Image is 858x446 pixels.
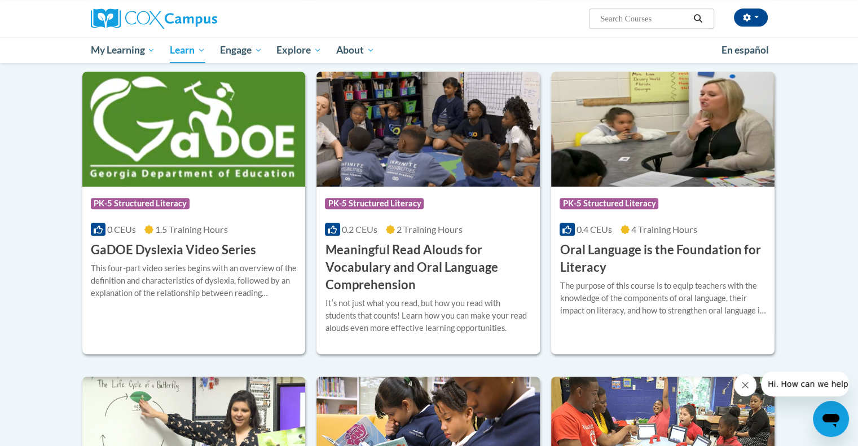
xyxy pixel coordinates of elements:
[336,43,375,57] span: About
[631,224,697,235] span: 4 Training Hours
[560,280,766,317] div: The purpose of this course is to equip teachers with the knowledge of the components of oral lang...
[721,44,769,56] span: En español
[7,8,91,17] span: Hi. How can we help?
[316,72,540,187] img: Course Logo
[90,43,155,57] span: My Learning
[761,372,849,396] iframe: Message from company
[82,72,306,187] img: Course Logo
[220,43,262,57] span: Engage
[325,297,531,334] div: Itʹs not just what you read, but how you read with students that counts! Learn how you can make y...
[734,8,768,27] button: Account Settings
[276,43,322,57] span: Explore
[170,43,205,57] span: Learn
[91,262,297,299] div: This four-part video series begins with an overview of the definition and characteristics of dysl...
[714,38,776,62] a: En español
[74,37,785,63] div: Main menu
[577,224,612,235] span: 0.4 CEUs
[325,241,531,293] h3: Meaningful Read Alouds for Vocabulary and Oral Language Comprehension
[91,241,256,259] h3: GaDOE Dyslexia Video Series
[269,37,329,63] a: Explore
[162,37,213,63] a: Learn
[599,12,689,25] input: Search Courses
[329,37,382,63] a: About
[551,72,775,187] img: Course Logo
[560,241,766,276] h3: Oral Language is the Foundation for Literacy
[155,224,228,235] span: 1.5 Training Hours
[107,224,136,235] span: 0 CEUs
[397,224,463,235] span: 2 Training Hours
[91,8,305,29] a: Cox Campus
[689,12,706,25] button: Search
[734,374,756,396] iframe: Close message
[91,8,217,29] img: Cox Campus
[91,198,190,209] span: PK-5 Structured Literacy
[813,401,849,437] iframe: Button to launch messaging window
[342,224,377,235] span: 0.2 CEUs
[551,72,775,354] a: Course LogoPK-5 Structured Literacy0.4 CEUs4 Training Hours Oral Language is the Foundation for L...
[560,198,658,209] span: PK-5 Structured Literacy
[82,72,306,354] a: Course LogoPK-5 Structured Literacy0 CEUs1.5 Training Hours GaDOE Dyslexia Video SeriesThis four-...
[213,37,270,63] a: Engage
[316,72,540,354] a: Course LogoPK-5 Structured Literacy0.2 CEUs2 Training Hours Meaningful Read Alouds for Vocabulary...
[325,198,424,209] span: PK-5 Structured Literacy
[83,37,163,63] a: My Learning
